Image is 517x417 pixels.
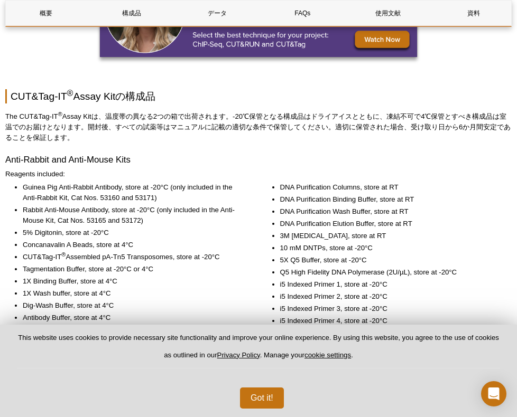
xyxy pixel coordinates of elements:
[23,300,244,311] li: Dig-Wash Buffer, store at 4°C
[177,1,257,26] a: データ
[5,154,512,166] h3: Anti-Rabbit and Anti-Mouse Kits
[23,312,244,323] li: Antibody Buffer, store at 4°C
[23,228,244,238] li: 5% Digitonin, store at -20°C
[280,219,502,229] li: DNA Purification Elution Buffer, store at RT
[23,288,244,299] li: 1X Wash buffer, store at 4°C
[5,89,512,103] h2: CUT&Tag-IT Assay Kitの構成品
[280,255,502,266] li: 5X Q5 Buffer, store at -20°C
[67,89,73,98] sup: ®
[58,111,62,117] sup: ®
[23,252,244,262] li: CUT&Tag-IT Assembled pA-Tn5 Transposomes, store at -20°C
[304,351,351,359] button: cookie settings
[5,169,512,179] p: Reagents included:
[6,1,87,26] a: 概要
[240,387,284,409] button: Got it!
[5,111,512,143] p: The CUT&Tag-IT Assay Kitは、温度帯の異なる2つの箱で出荷されます。-20℃保管となる構成品はドライアイスとともに、凍結不可で4℃保管とすべき構成品は室温でのお届けとなりま...
[23,264,244,274] li: Tagmentation Buffer, store at -20°C or 4°C
[91,1,172,26] a: 構成品
[280,206,502,217] li: DNA Purification Wash Buffer, store at RT
[280,243,502,253] li: 10 mM DNTPs, store at -20°C
[280,182,502,193] li: DNA Purification Columns, store at RT
[217,351,260,359] a: Privacy Policy
[17,333,500,368] p: This website uses cookies to provide necessary site functionality and improve your online experie...
[280,231,502,241] li: 3M [MEDICAL_DATA], store at RT
[262,1,343,26] a: FAQs
[433,1,514,26] a: 資料
[23,205,244,226] li: Rabbit Anti-Mouse Antibody, store at -20°C (only included in the Anti-Mouse Kit, Cat Nos. 53165 a...
[280,316,502,326] li: i5 Indexed Primer 4, store at -20°C
[23,182,244,203] li: Guinea Pig Anti-Rabbit Antibody, store at -20°C (only included in the Anti-Rabbit Kit, Cat Nos. 5...
[348,1,429,26] a: 使用文献
[280,194,502,205] li: DNA Purification Binding Buffer, store at RT
[280,267,502,278] li: Q5 High Fidelity DNA Polymerase (2U/µL), store at -20°C
[61,251,66,258] sup: ®
[280,304,502,314] li: i5 Indexed Primer 3, store at -20°C
[23,240,244,250] li: Concanavalin A Beads, store at 4°C
[280,291,502,302] li: i5 Indexed Primer 2, store at -20°C
[280,279,502,290] li: i5 Indexed Primer 1, store at -20°C
[23,276,244,287] li: 1X Binding Buffer, store at 4°C
[481,381,506,406] div: Open Intercom Messenger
